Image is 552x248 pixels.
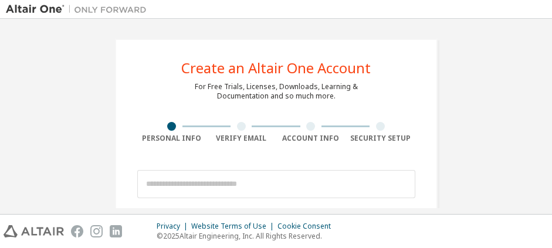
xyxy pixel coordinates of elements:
[195,82,358,101] div: For Free Trials, Licenses, Downloads, Learning & Documentation and so much more.
[346,134,415,143] div: Security Setup
[277,222,338,231] div: Cookie Consent
[181,61,371,75] div: Create an Altair One Account
[110,225,122,237] img: linkedin.svg
[276,134,346,143] div: Account Info
[4,225,64,237] img: altair_logo.svg
[90,225,103,237] img: instagram.svg
[206,134,276,143] div: Verify Email
[157,222,191,231] div: Privacy
[191,222,277,231] div: Website Terms of Use
[71,225,83,237] img: facebook.svg
[157,231,338,241] p: © 2025 Altair Engineering, Inc. All Rights Reserved.
[137,134,207,143] div: Personal Info
[6,4,153,15] img: Altair One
